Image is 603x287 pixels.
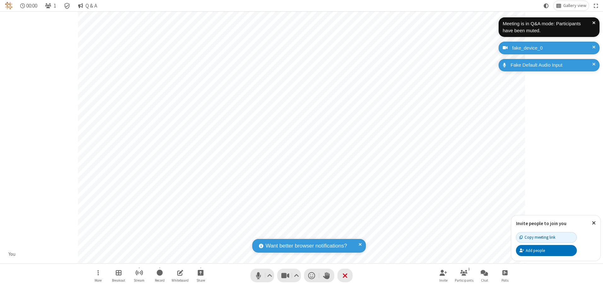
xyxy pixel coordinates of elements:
button: Start recording [150,266,169,284]
button: Video setting [292,269,301,282]
span: Share [196,278,205,282]
img: QA Selenium DO NOT DELETE OR CHANGE [5,2,13,9]
div: Meeting is in Q&A mode: Participants have been muted. [503,20,592,34]
button: Manage Breakout Rooms [109,266,128,284]
button: Mute (Alt+A) [250,269,274,282]
button: Add people [516,245,577,256]
div: You [6,251,18,258]
label: Invite people to join you [516,220,566,226]
span: Whiteboard [172,278,189,282]
div: Timer [18,1,40,10]
button: Send a reaction [304,269,319,282]
span: Gallery view [563,3,586,8]
div: Meeting details Encryption enabled [61,1,73,10]
button: Change layout [553,1,589,10]
span: Want better browser notifications? [266,242,347,250]
span: Record [155,278,165,282]
button: Open shared whiteboard [171,266,190,284]
button: Open menu [89,266,108,284]
span: Stream [134,278,144,282]
span: Participants [455,278,473,282]
button: Open chat [475,266,494,284]
button: End or leave meeting [337,269,353,282]
span: More [95,278,102,282]
button: Audio settings [266,269,274,282]
div: Copy meeting link [519,234,555,240]
button: Open poll [495,266,514,284]
button: Raise hand [319,269,334,282]
span: Polls [501,278,508,282]
span: Q & A [85,3,97,9]
div: Fake Default Audio Input [508,62,595,69]
div: 1 [466,266,472,272]
button: Close popover [587,215,600,231]
button: Start sharing [191,266,210,284]
span: Chat [481,278,488,282]
button: Q & A [75,1,100,10]
button: Invite participants (Alt+I) [434,266,453,284]
button: Start streaming [130,266,149,284]
button: Copy meeting link [516,232,577,243]
div: fake_device_0 [510,45,595,52]
button: Open participant list [42,1,59,10]
button: Using system theme [541,1,551,10]
span: 00:00 [26,3,37,9]
button: Fullscreen [591,1,601,10]
button: Open participant list [454,266,473,284]
span: 1 [54,3,56,9]
span: Invite [439,278,448,282]
span: Breakout [112,278,125,282]
button: Stop video (Alt+V) [277,269,301,282]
